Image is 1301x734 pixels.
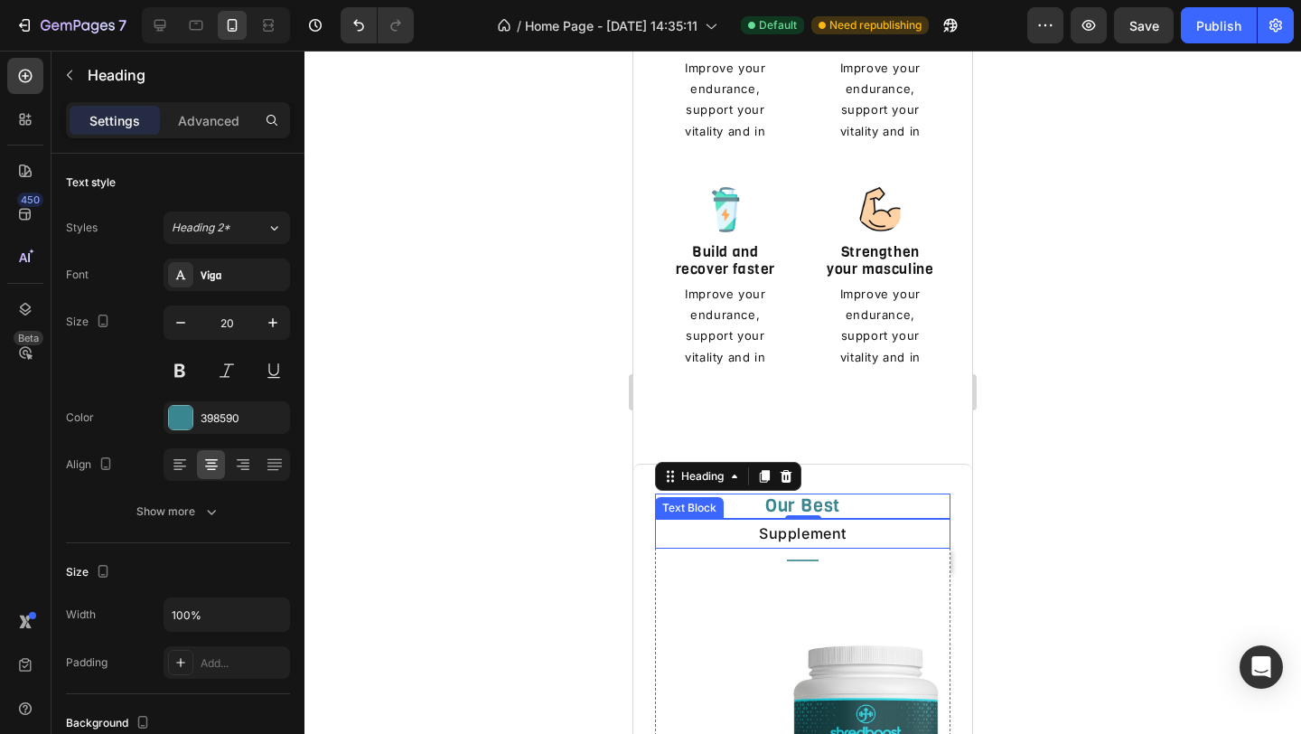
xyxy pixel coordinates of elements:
[66,654,108,671] div: Padding
[7,7,135,43] button: 7
[201,268,285,284] div: Viga
[829,17,922,33] span: Need republishing
[66,495,290,528] button: Show more
[66,310,114,334] div: Size
[517,16,521,35] span: /
[525,16,697,35] span: Home Page - [DATE] 14:35:11
[1129,18,1159,33] span: Save
[136,503,220,521] div: Show more
[1196,16,1241,35] div: Publish
[66,409,94,426] div: Color
[66,267,89,283] div: Font
[66,220,98,236] div: Styles
[66,453,117,477] div: Align
[118,14,126,36] p: 7
[17,193,43,207] div: 450
[14,331,43,345] div: Beta
[89,111,140,130] p: Settings
[164,212,290,244] button: Heading 2*
[172,220,230,236] span: Heading 2*
[759,17,797,33] span: Default
[1240,645,1283,689] div: Open Intercom Messenger
[66,607,96,623] div: Width
[1181,7,1257,43] button: Publish
[66,174,116,191] div: Text style
[164,598,289,631] input: Auto
[201,655,285,672] div: Add...
[88,64,283,86] p: Heading
[201,410,285,427] div: 398590
[66,560,114,585] div: Size
[341,7,414,43] div: Undo/Redo
[633,51,972,734] iframe: Design area
[1114,7,1174,43] button: Save
[178,111,239,130] p: Advanced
